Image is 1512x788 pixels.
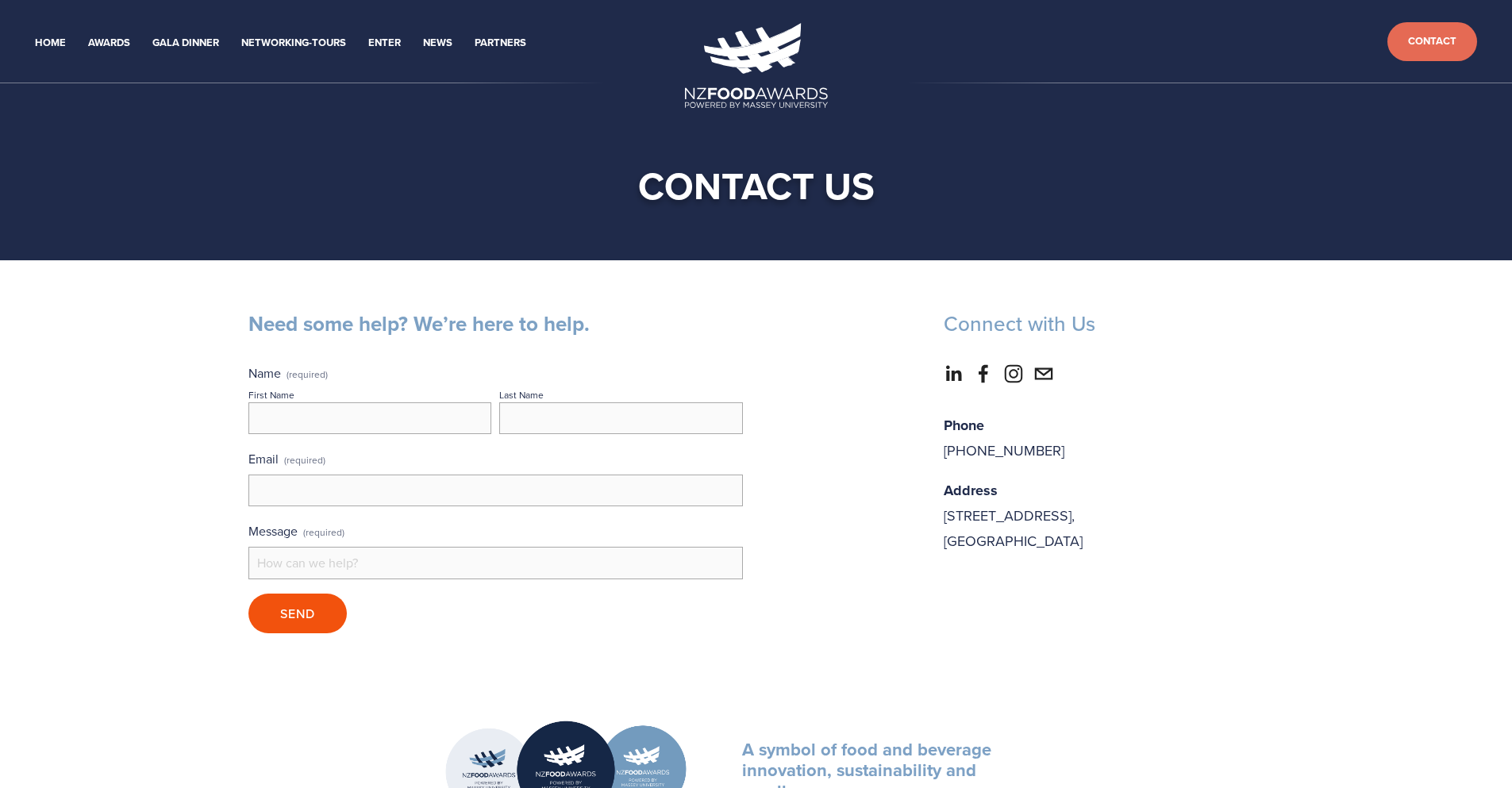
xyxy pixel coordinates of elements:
a: Enter [368,34,401,52]
a: Partners [475,34,526,52]
strong: Need some help? We’re here to help. [248,309,590,339]
strong: Phone [944,415,984,436]
strong: Address [944,480,998,501]
a: Abbie Harris [974,364,993,383]
p: [STREET_ADDRESS], [GEOGRAPHIC_DATA] [944,478,1264,554]
a: Instagram [1004,364,1023,383]
span: Message [248,522,298,540]
p: [PHONE_NUMBER] [944,413,1264,463]
a: Awards [88,34,130,52]
span: (required) [303,521,344,544]
h1: Contact US [274,162,1239,209]
span: (required) [287,370,328,379]
h3: Connect with Us [944,311,1264,337]
span: (required) [284,448,325,471]
span: Email [248,450,279,467]
button: SendSend [248,594,347,633]
a: LinkedIn [944,364,963,383]
span: Send [280,605,315,622]
div: First Name [248,388,294,402]
a: Home [35,34,66,52]
div: Last Name [499,388,544,402]
span: Name [248,364,281,382]
a: Contact [1387,22,1477,61]
input: How can we help? [248,547,743,579]
a: Networking-Tours [241,34,346,52]
a: News [423,34,452,52]
a: nzfoodawards@massey.ac.nz [1034,364,1053,383]
a: Gala Dinner [152,34,219,52]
